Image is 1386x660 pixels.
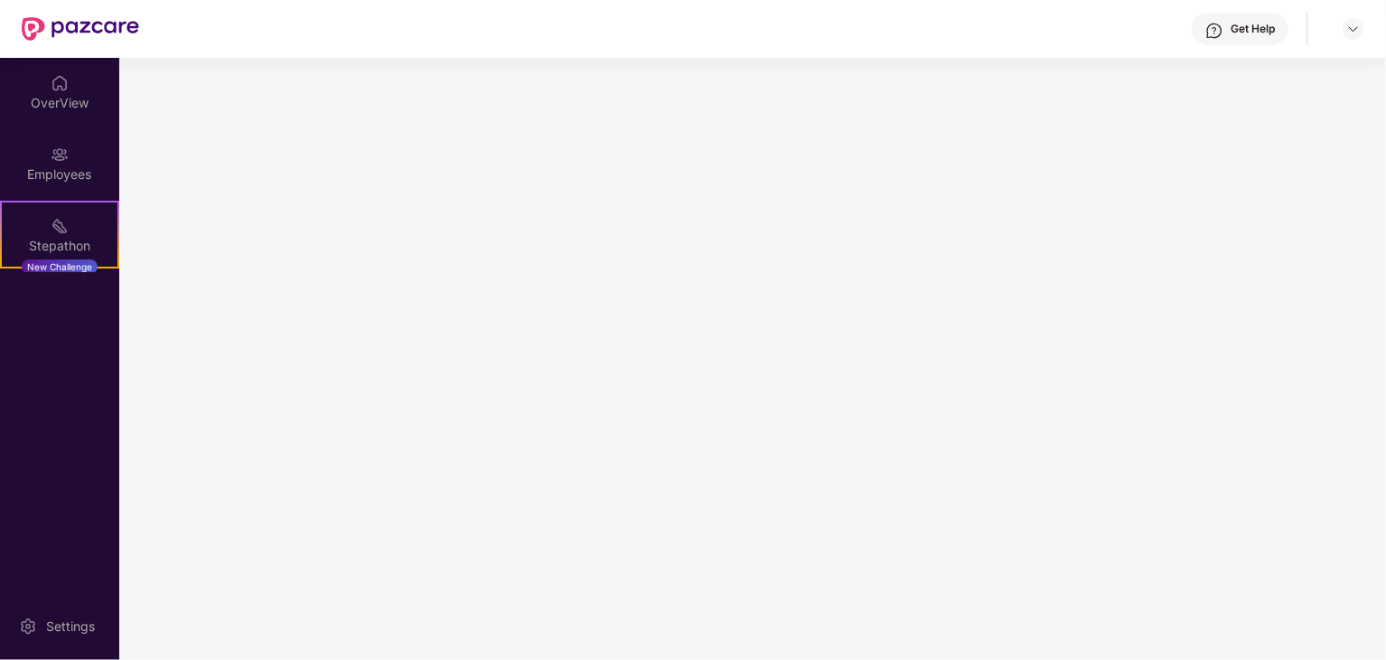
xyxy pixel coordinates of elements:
div: New Challenge [22,259,98,274]
img: svg+xml;base64,PHN2ZyBpZD0iRW1wbG95ZWVzIiB4bWxucz0iaHR0cDovL3d3dy53My5vcmcvMjAwMC9zdmciIHdpZHRoPS... [51,146,69,164]
img: New Pazcare Logo [22,17,139,41]
div: Settings [41,618,100,636]
div: Get Help [1231,22,1275,36]
img: svg+xml;base64,PHN2ZyBpZD0iRHJvcGRvd24tMzJ4MzIiIHhtbG5zPSJodHRwOi8vd3d3LnczLm9yZy8yMDAwL3N2ZyIgd2... [1346,22,1361,36]
img: svg+xml;base64,PHN2ZyBpZD0iU2V0dGluZy0yMHgyMCIgeG1sbnM9Imh0dHA6Ly93d3cudzMub3JnLzIwMDAvc3ZnIiB3aW... [19,618,37,636]
img: svg+xml;base64,PHN2ZyB4bWxucz0iaHR0cDovL3d3dy53My5vcmcvMjAwMC9zdmciIHdpZHRoPSIyMSIgaGVpZ2h0PSIyMC... [51,217,69,235]
div: Stepathon [2,237,117,255]
img: svg+xml;base64,PHN2ZyBpZD0iSG9tZSIgeG1sbnM9Imh0dHA6Ly93d3cudzMub3JnLzIwMDAvc3ZnIiB3aWR0aD0iMjAiIG... [51,74,69,92]
img: svg+xml;base64,PHN2ZyBpZD0iSGVscC0zMngzMiIgeG1sbnM9Imh0dHA6Ly93d3cudzMub3JnLzIwMDAvc3ZnIiB3aWR0aD... [1205,22,1223,40]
